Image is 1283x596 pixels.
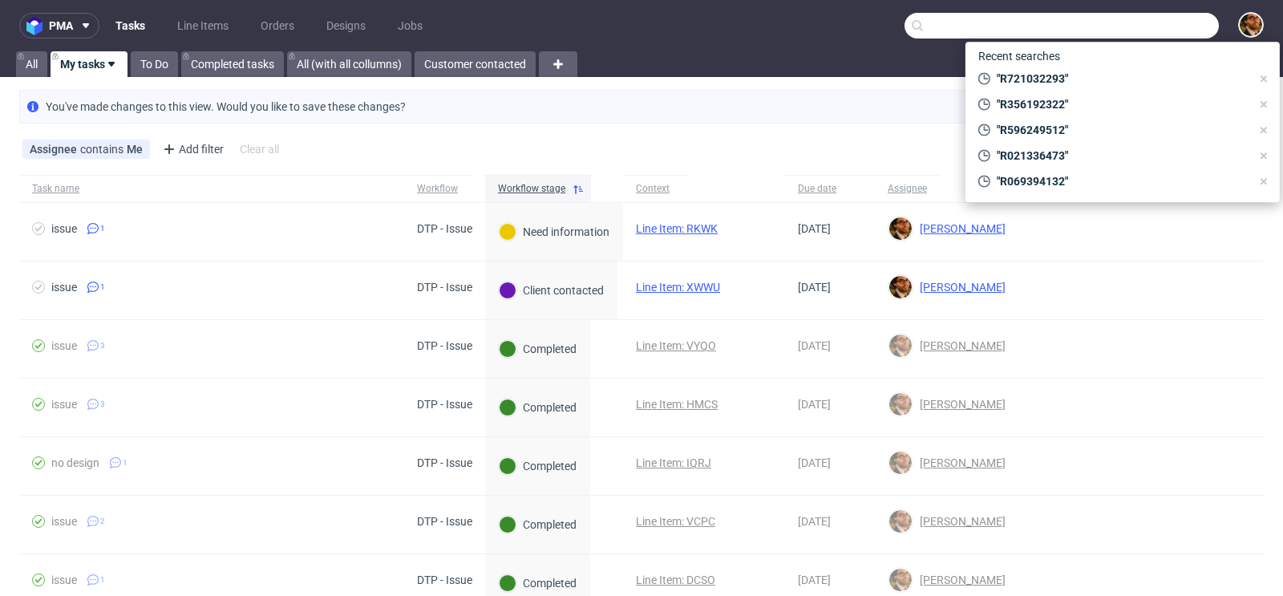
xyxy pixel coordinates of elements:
span: [DATE] [798,574,831,586]
div: DTP - Issue [417,398,472,411]
div: DTP - Issue [417,222,472,235]
a: All [16,51,47,77]
a: Line Item: VYQO [636,339,716,352]
span: [DATE] [798,515,831,528]
span: [PERSON_NAME] [913,339,1006,352]
div: issue [51,398,77,411]
div: Me [127,143,143,156]
a: Line Item: HMCS [636,398,718,411]
div: DTP - Issue [417,281,472,294]
div: Add filter [156,136,227,162]
div: Assignee [888,182,927,195]
a: Line Item: VCPC [636,515,715,528]
a: Line Item: IQRJ [636,456,711,469]
span: [PERSON_NAME] [913,222,1006,235]
span: [DATE] [798,398,831,411]
img: Matteo Corsico [889,334,912,357]
span: [PERSON_NAME] [913,281,1006,294]
a: Jobs [388,13,432,39]
span: Due date [798,182,862,196]
div: Clear all [237,138,282,160]
span: 2 [100,515,105,528]
span: [PERSON_NAME] [913,574,1006,586]
div: issue [51,222,77,235]
a: Designs [317,13,375,39]
span: 1 [123,456,127,469]
div: DTP - Issue [417,515,472,528]
div: Completed [499,516,577,533]
div: Workflow [417,182,458,195]
a: All (with all collumns) [287,51,411,77]
a: My tasks [51,51,127,77]
div: issue [51,515,77,528]
span: "R069394132" [990,173,1251,189]
span: [DATE] [798,281,831,294]
span: [DATE] [798,222,831,235]
span: Assignee [30,143,80,156]
a: Line Item: RKWK [636,222,718,235]
a: Line Item: XWWU [636,281,720,294]
span: [PERSON_NAME] [913,456,1006,469]
div: Client contacted [499,282,604,299]
div: Completed [499,574,577,592]
span: contains [80,143,127,156]
span: 1 [100,574,105,586]
img: Matteo Corsico [889,393,912,416]
span: Task name [32,182,391,196]
span: pma [49,20,73,31]
div: Workflow stage [498,182,565,195]
div: issue [51,574,77,586]
img: Matteo Corsico [889,276,912,298]
a: Tasks [106,13,155,39]
div: Completed [499,340,577,358]
span: "R021336473" [990,148,1251,164]
a: Line Item: DCSO [636,574,715,586]
span: 3 [100,398,105,411]
img: Matteo Corsico [1240,14,1262,36]
div: Need information [499,223,609,241]
p: You've made changes to this view. Would you like to save these changes? [46,99,406,115]
img: Matteo Corsico [889,510,912,533]
div: DTP - Issue [417,574,472,586]
a: Line Items [168,13,238,39]
div: DTP - Issue [417,456,472,469]
span: 1 [100,281,105,294]
div: Context [636,182,674,195]
div: Completed [499,457,577,475]
span: [PERSON_NAME] [913,515,1006,528]
a: To Do [131,51,178,77]
div: issue [51,281,77,294]
img: Matteo Corsico [889,569,912,591]
img: Matteo Corsico [889,217,912,240]
span: 3 [100,339,105,352]
span: "R721032293" [990,71,1251,87]
span: [PERSON_NAME] [913,398,1006,411]
div: issue [51,339,77,352]
div: DTP - Issue [417,339,472,352]
span: [DATE] [798,339,831,352]
div: no design [51,456,99,469]
span: Recent searches [972,43,1066,69]
span: 1 [100,222,105,235]
img: Matteo Corsico [889,452,912,474]
a: Completed tasks [181,51,284,77]
span: [DATE] [798,456,831,469]
span: "R596249512" [990,122,1251,138]
img: logo [26,17,49,35]
a: Orders [251,13,304,39]
button: pma [19,13,99,39]
a: Customer contacted [415,51,536,77]
span: "R356192322" [990,96,1251,112]
div: Completed [499,399,577,416]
